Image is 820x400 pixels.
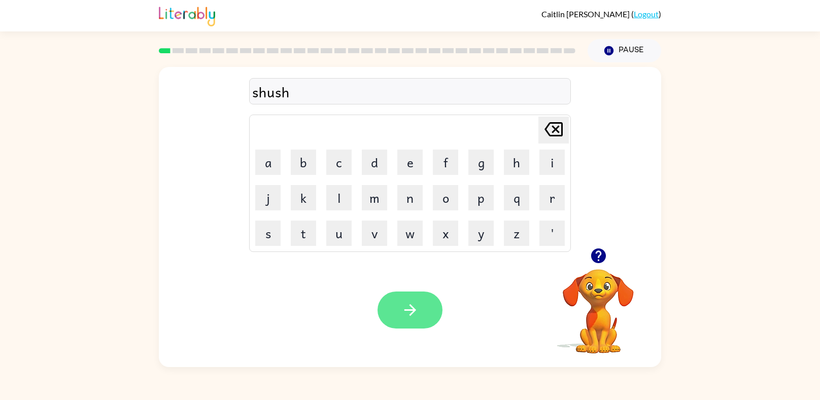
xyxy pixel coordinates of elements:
button: l [326,185,352,210]
button: z [504,221,529,246]
button: x [433,221,458,246]
button: u [326,221,352,246]
div: ( ) [541,9,661,19]
span: Caitlin [PERSON_NAME] [541,9,631,19]
video: Your browser must support playing .mp4 files to use Literably. Please try using another browser. [548,253,649,355]
button: p [468,185,494,210]
button: o [433,185,458,210]
button: t [291,221,316,246]
button: w [397,221,423,246]
button: ' [539,221,565,246]
button: c [326,150,352,175]
button: q [504,185,529,210]
button: a [255,150,281,175]
button: Pause [588,39,661,62]
button: h [504,150,529,175]
button: j [255,185,281,210]
img: Literably [159,4,215,26]
button: d [362,150,387,175]
button: n [397,185,423,210]
button: e [397,150,423,175]
button: b [291,150,316,175]
button: v [362,221,387,246]
button: r [539,185,565,210]
button: s [255,221,281,246]
button: y [468,221,494,246]
button: k [291,185,316,210]
a: Logout [634,9,659,19]
button: i [539,150,565,175]
button: f [433,150,458,175]
button: g [468,150,494,175]
div: shush [252,81,568,102]
button: m [362,185,387,210]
